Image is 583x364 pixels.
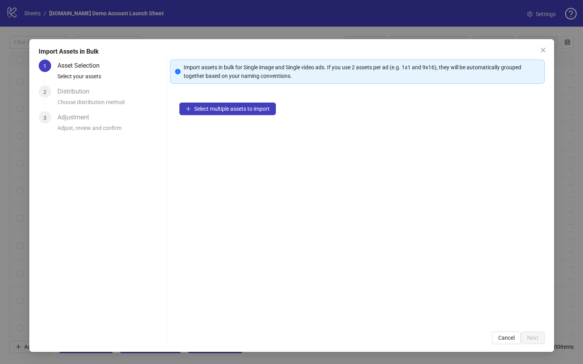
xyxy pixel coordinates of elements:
span: 1 [43,63,46,69]
div: Import assets in bulk for Single image and Single video ads. If you use 2 assets per ad (e.g. 1x1... [184,63,539,80]
span: plus [186,106,191,112]
span: Cancel [498,335,514,341]
div: Distribution [57,85,96,98]
div: Asset Selection [57,59,106,72]
span: close [540,47,546,53]
button: Next [520,332,544,344]
span: 2 [43,89,46,95]
button: Select multiple assets to import [179,103,276,115]
span: info-circle [175,69,181,74]
div: Select your assets [57,72,163,85]
span: 3 [43,115,46,121]
div: Adjustment [57,111,95,124]
button: Close [537,44,549,56]
div: Adjust, review and confirm [57,124,163,137]
span: Select multiple assets to import [194,106,270,112]
button: Cancel [492,332,520,344]
div: Import Assets in Bulk [39,47,545,56]
div: Choose distribution method [57,98,163,111]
